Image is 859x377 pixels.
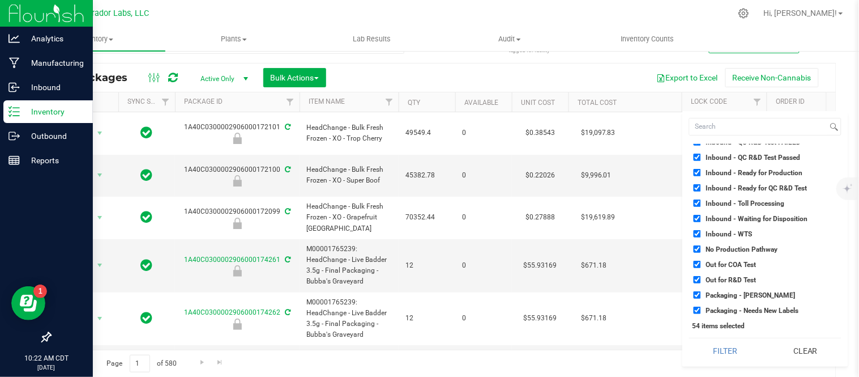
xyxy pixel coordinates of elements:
button: Filter [689,338,761,363]
inline-svg: Inbound [8,82,20,93]
inline-svg: Reports [8,155,20,166]
span: $671.18 [575,257,612,274]
p: Manufacturing [20,56,88,70]
span: Curador Labs, LLC [82,9,149,18]
span: Page of 580 [97,355,186,372]
td: $0.38543 [512,112,569,155]
a: Qty [408,99,420,107]
span: Sync from Compliance System [283,166,290,173]
a: Audit [441,27,579,51]
a: Go to the last page [212,355,228,370]
span: In Sync [141,209,153,225]
input: Out for COA Test [694,261,701,268]
td: $0.27888 [512,197,569,239]
span: 49549.4 [405,128,448,138]
a: Total Cost [578,99,617,107]
div: Inbound - Ready for Production [173,175,301,187]
p: [DATE] [5,363,88,372]
span: select [93,210,107,226]
button: Clear [769,338,841,363]
div: Ready for Menu [173,265,301,277]
span: Hi, [PERSON_NAME]! [764,9,837,18]
input: No Production Pathway [694,245,701,253]
a: Filter [748,92,767,112]
inline-svg: Analytics [8,33,20,44]
p: Analytics [20,32,88,45]
div: 1A40C0300002906000172101 [173,122,301,144]
span: Sync from Compliance System [283,308,290,316]
span: Bulk Actions [271,73,319,82]
inline-svg: Manufacturing [8,57,20,69]
iframe: Resource center [11,286,45,320]
a: Filter [281,92,300,112]
span: 0 [462,313,505,324]
span: $9,996.01 [575,167,617,184]
a: Lock Code [691,98,727,105]
div: Manage settings [737,8,751,19]
button: Bulk Actions [263,68,326,87]
inline-svg: Inventory [8,106,20,117]
span: 70352.44 [405,212,448,223]
a: 1A40C0300002906000174261 [184,256,280,264]
span: HeadChange - Bulk Fresh Frozen - XO - Super Boof [306,164,392,186]
span: M00001765239: HeadChange - Live Badder 3.5g - Final Packaging - Bubba's Graveyard [306,244,392,287]
span: Plants [166,34,303,44]
a: Go to the next page [194,355,210,370]
a: Filter [156,92,175,112]
a: Unit Cost [521,99,555,107]
span: 0 [462,128,505,138]
span: Sync from Compliance System [283,256,290,264]
span: select [93,311,107,327]
a: Available [464,99,498,107]
span: HeadChange - Bulk Fresh Frozen - XO - Trop Cherry [306,122,392,144]
input: Packaging - [PERSON_NAME] [694,291,701,299]
span: $19,619.89 [575,209,621,226]
inline-svg: Outbound [8,130,20,142]
span: Packaging - [PERSON_NAME] [706,292,796,299]
span: All Packages [59,71,139,84]
span: 0 [462,170,505,181]
span: Out for R&D Test [706,277,757,283]
span: 45382.78 [405,170,448,181]
span: Lab Results [337,34,406,44]
p: Outbound [20,129,88,143]
div: Inbound - Ready for Production [173,218,301,229]
span: select [93,167,107,183]
span: 12 [405,260,448,271]
input: 1 [130,355,150,372]
span: Inventory Counts [606,34,690,44]
input: Out for R&D Test [694,276,701,283]
span: Inbound - Ready for QC R&D Test [706,185,807,192]
a: Inventory Counts [579,27,717,51]
span: In Sync [141,167,153,183]
a: Package ID [184,98,223,105]
input: Inbound - Waiting for Disposition [694,215,701,222]
a: Sync Status [127,98,171,105]
span: Sync from Compliance System [283,207,290,215]
td: $0.22026 [512,155,569,197]
input: Search [690,118,828,135]
input: Packaging - Needs New Labels [694,307,701,314]
td: $55.93169 [512,239,569,293]
span: No Production Pathway [706,246,778,253]
iframe: Resource center unread badge [33,285,47,298]
input: Inbound - Ready for QC R&D Test [694,184,701,192]
button: Export to Excel [649,68,725,87]
a: 1A40C0300002906000174262 [184,308,280,316]
span: $19,097.83 [575,125,621,141]
span: In Sync [141,125,153,141]
a: Inventory [27,27,165,51]
input: Inbound - Ready for Production [694,169,701,176]
span: M00001765239: HeadChange - Live Badder 3.5g - Final Packaging - Bubba's Graveyard [306,297,392,341]
span: 12 [405,313,448,324]
div: Ready for Menu [173,319,301,330]
div: Inbound - Ready for Production [173,133,301,144]
div: 1A40C0300002906000172100 [173,164,301,187]
input: Inbound - WTS [694,230,701,238]
span: Sync from Compliance System [283,123,290,131]
span: HeadChange - Bulk Fresh Frozen - XO - Grapefruit [GEOGRAPHIC_DATA] [306,201,392,234]
a: Filter [380,92,399,112]
a: Plants [165,27,304,51]
span: Packaging - Needs New Labels [706,307,799,314]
